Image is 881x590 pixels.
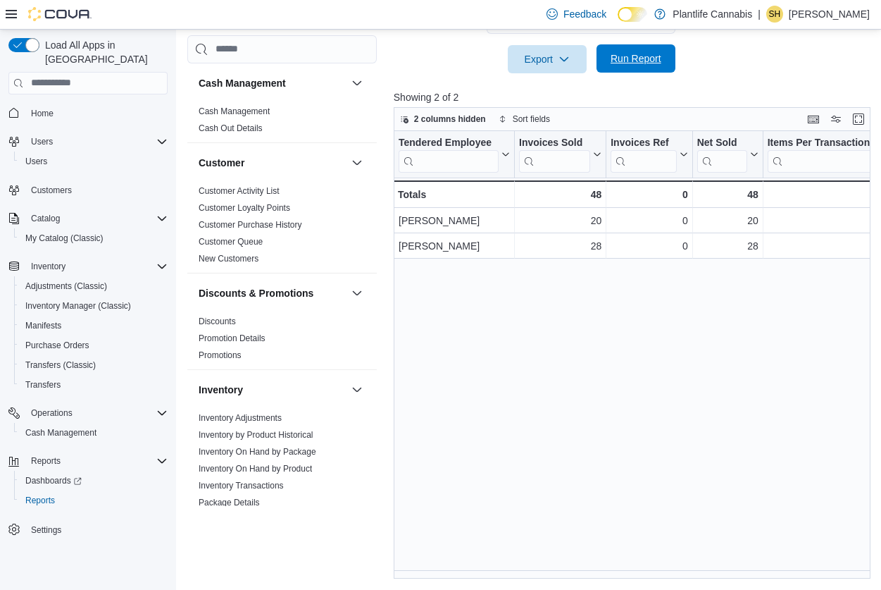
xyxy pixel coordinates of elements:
[398,186,510,203] div: Totals
[25,281,107,292] span: Adjustments (Classic)
[199,413,282,423] a: Inventory Adjustments
[3,519,173,539] button: Settings
[20,357,101,374] a: Transfers (Classic)
[14,152,173,171] button: Users
[20,317,67,334] a: Manifests
[611,186,687,203] div: 0
[39,38,168,66] span: Load All Apps in [GEOGRAPHIC_DATA]
[20,230,168,247] span: My Catalog (Classic)
[199,350,242,361] span: Promotions
[25,300,131,312] span: Inventory Manager (Classic)
[199,430,313,440] a: Inventory by Product Historical
[199,481,284,491] a: Inventory Transactions
[25,427,96,438] span: Cash Management
[349,75,365,92] button: Cash Management
[25,475,82,486] span: Dashboards
[199,254,258,264] a: New Customers
[349,381,365,398] button: Inventory
[399,212,510,229] div: [PERSON_NAME]
[199,76,346,90] button: Cash Management
[25,522,67,539] a: Settings
[3,180,173,200] button: Customers
[611,238,687,254] div: 0
[199,333,265,344] span: Promotion Details
[611,136,676,172] div: Invoices Ref
[31,407,73,419] span: Operations
[14,355,173,375] button: Transfers (Classic)
[199,185,280,197] span: Customer Activity List
[25,405,78,422] button: Operations
[3,257,173,276] button: Inventory
[199,236,263,247] span: Customer Queue
[696,136,746,149] div: Net Sold
[766,6,783,23] div: Saidie Hamilton
[20,337,95,354] a: Purchase Orders
[3,209,173,228] button: Catalog
[519,238,601,254] div: 28
[696,186,758,203] div: 48
[187,183,377,273] div: Customer
[25,104,168,122] span: Home
[8,97,168,577] nav: Complex example
[199,383,346,397] button: Inventory
[596,44,675,73] button: Run Report
[14,336,173,355] button: Purchase Orders
[14,375,173,395] button: Transfers
[199,383,243,397] h3: Inventory
[199,237,263,247] a: Customer Queue
[31,213,60,224] span: Catalog
[199,412,282,424] span: Inventory Adjustments
[399,136,499,149] div: Tendered Employee
[199,498,260,508] a: Package Details
[611,136,687,172] button: Invoices Ref
[20,230,109,247] a: My Catalog (Classic)
[187,313,377,369] div: Discounts & Promotions
[199,106,270,117] span: Cash Management
[187,103,377,142] div: Cash Management
[3,451,173,471] button: Reports
[805,111,822,128] button: Keyboard shortcuts
[519,136,590,172] div: Invoices Sold
[399,238,510,254] div: [PERSON_NAME]
[25,133,58,150] button: Users
[31,524,61,536] span: Settings
[697,212,758,229] div: 20
[199,286,313,300] h3: Discounts & Promotions
[14,423,173,443] button: Cash Management
[199,203,290,213] a: Customer Loyalty Points
[789,6,870,23] p: [PERSON_NAME]
[199,286,346,300] button: Discounts & Promotions
[25,210,168,227] span: Catalog
[199,202,290,214] span: Customer Loyalty Points
[20,492,168,509] span: Reports
[25,340,89,351] span: Purchase Orders
[611,51,661,66] span: Run Report
[199,316,236,327] span: Discounts
[14,316,173,336] button: Manifests
[199,156,346,170] button: Customer
[199,316,236,326] a: Discounts
[20,376,66,393] a: Transfers
[519,186,601,203] div: 48
[31,455,61,467] span: Reports
[199,464,312,474] a: Inventory On Hand by Product
[414,113,486,125] span: 2 columns hidden
[199,220,302,230] a: Customer Purchase History
[25,453,66,469] button: Reports
[519,136,590,149] div: Invoices Sold
[199,106,270,116] a: Cash Management
[850,111,867,128] button: Enter fullscreen
[14,228,173,248] button: My Catalog (Classic)
[25,495,55,506] span: Reports
[31,261,65,272] span: Inventory
[199,447,316,457] a: Inventory On Hand by Package
[519,136,601,172] button: Invoices Sold
[25,359,96,371] span: Transfers (Classic)
[25,181,168,199] span: Customers
[20,492,61,509] a: Reports
[618,22,618,23] span: Dark Mode
[199,253,258,264] span: New Customers
[3,103,173,123] button: Home
[767,136,877,149] div: Items Per Transaction
[20,278,113,295] a: Adjustments (Classic)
